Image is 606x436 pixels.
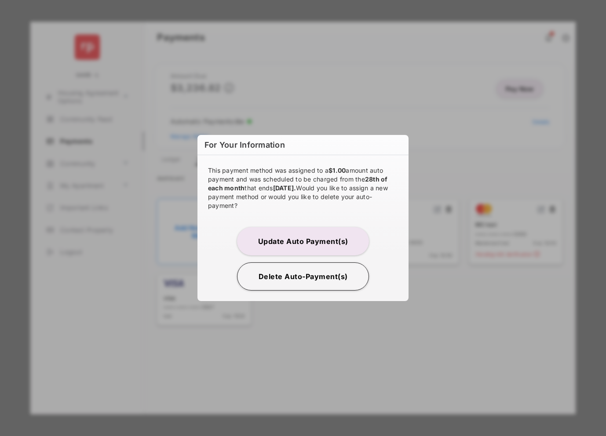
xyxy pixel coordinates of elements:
[197,135,409,155] h2: For Your Information
[208,167,388,209] span: This payment method was assigned to a amount auto payment and was scheduled to be charged from th...
[329,167,346,174] strong: $1.00
[237,227,369,255] button: Update Auto Payment(s)
[273,184,296,192] strong: [DATE].
[237,262,369,291] button: Delete Auto-Payment(s)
